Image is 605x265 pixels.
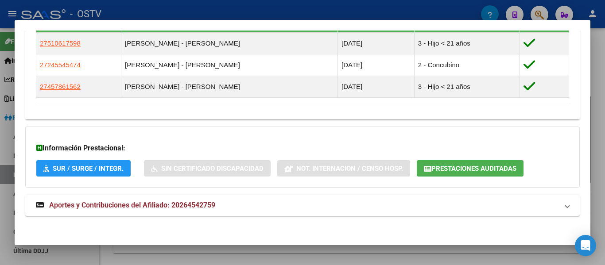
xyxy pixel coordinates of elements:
td: [PERSON_NAME] - [PERSON_NAME] [121,54,337,76]
td: 2 - Concubino [414,54,520,76]
span: Aportes y Contribuciones del Afiliado: 20264542759 [49,201,215,209]
td: [DATE] [338,54,415,76]
span: Sin Certificado Discapacidad [161,165,264,173]
button: Prestaciones Auditadas [417,160,524,177]
mat-expansion-panel-header: Aportes y Contribuciones del Afiliado: 20264542759 [25,195,580,216]
span: 27457861562 [40,83,81,90]
td: 3 - Hijo < 21 años [414,76,520,98]
td: 3 - Hijo < 21 años [414,33,520,54]
button: Not. Internacion / Censo Hosp. [277,160,410,177]
span: Not. Internacion / Censo Hosp. [296,165,403,173]
span: Prestaciones Auditadas [431,165,516,173]
span: SUR / SURGE / INTEGR. [53,165,124,173]
td: [DATE] [338,76,415,98]
span: 27245545474 [40,61,81,69]
h3: Información Prestacional: [36,143,569,154]
button: Sin Certificado Discapacidad [144,160,271,177]
td: [PERSON_NAME] - [PERSON_NAME] [121,76,337,98]
td: [DATE] [338,33,415,54]
button: SUR / SURGE / INTEGR. [36,160,131,177]
span: 27510617598 [40,39,81,47]
div: Open Intercom Messenger [575,235,596,256]
td: [PERSON_NAME] - [PERSON_NAME] [121,33,337,54]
